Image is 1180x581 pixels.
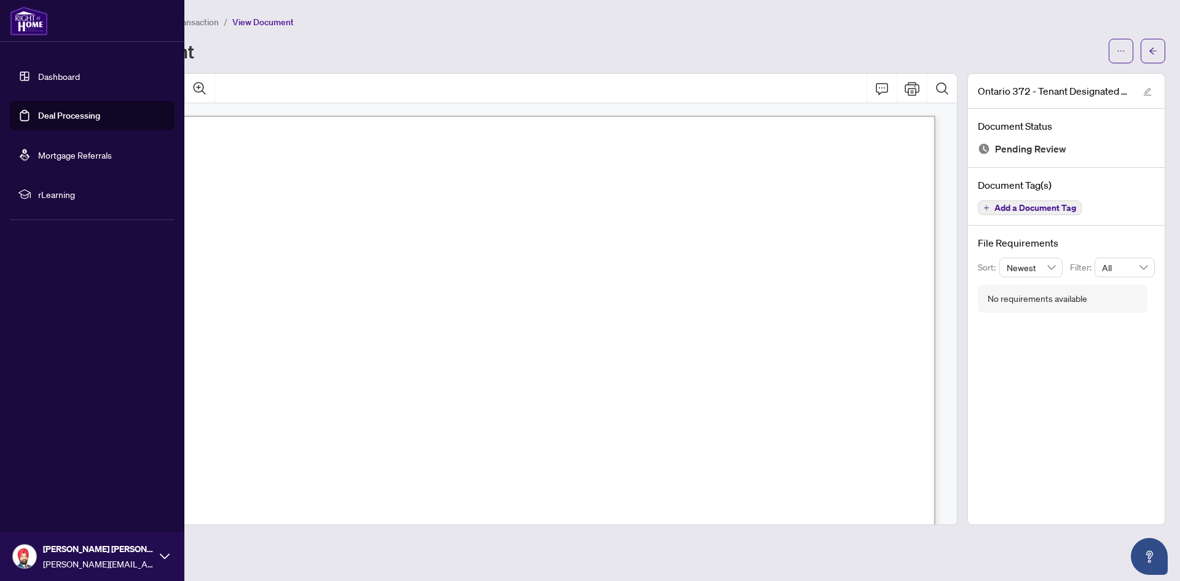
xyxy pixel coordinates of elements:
span: [PERSON_NAME] [PERSON_NAME] [43,542,154,556]
span: rLearning [38,188,166,201]
a: Deal Processing [38,110,100,121]
span: View Transaction [153,17,219,28]
span: arrow-left [1149,47,1157,55]
p: Filter: [1070,261,1095,274]
a: Mortgage Referrals [38,149,112,160]
a: Dashboard [38,71,80,82]
span: Pending Review [995,141,1066,157]
p: Sort: [978,261,999,274]
button: Add a Document Tag [978,200,1082,215]
div: No requirements available [988,292,1087,306]
h4: File Requirements [978,235,1155,250]
img: Profile Icon [13,545,36,568]
span: All [1102,258,1147,277]
span: plus [983,205,989,211]
span: ellipsis [1117,47,1125,55]
span: Add a Document Tag [994,204,1076,212]
h4: Document Status [978,119,1155,133]
button: Open asap [1131,538,1168,575]
img: Document Status [978,143,990,155]
span: [PERSON_NAME][EMAIL_ADDRESS][DOMAIN_NAME] [43,557,154,571]
span: edit [1143,87,1152,96]
li: / [224,15,227,29]
h4: Document Tag(s) [978,178,1155,192]
span: Newest [1007,258,1056,277]
span: View Document [232,17,294,28]
span: Ontario 372 - Tenant Designated Representation Agreement - Authority for Lease or Purchase 3.pdf [978,84,1131,98]
img: logo [10,6,48,36]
